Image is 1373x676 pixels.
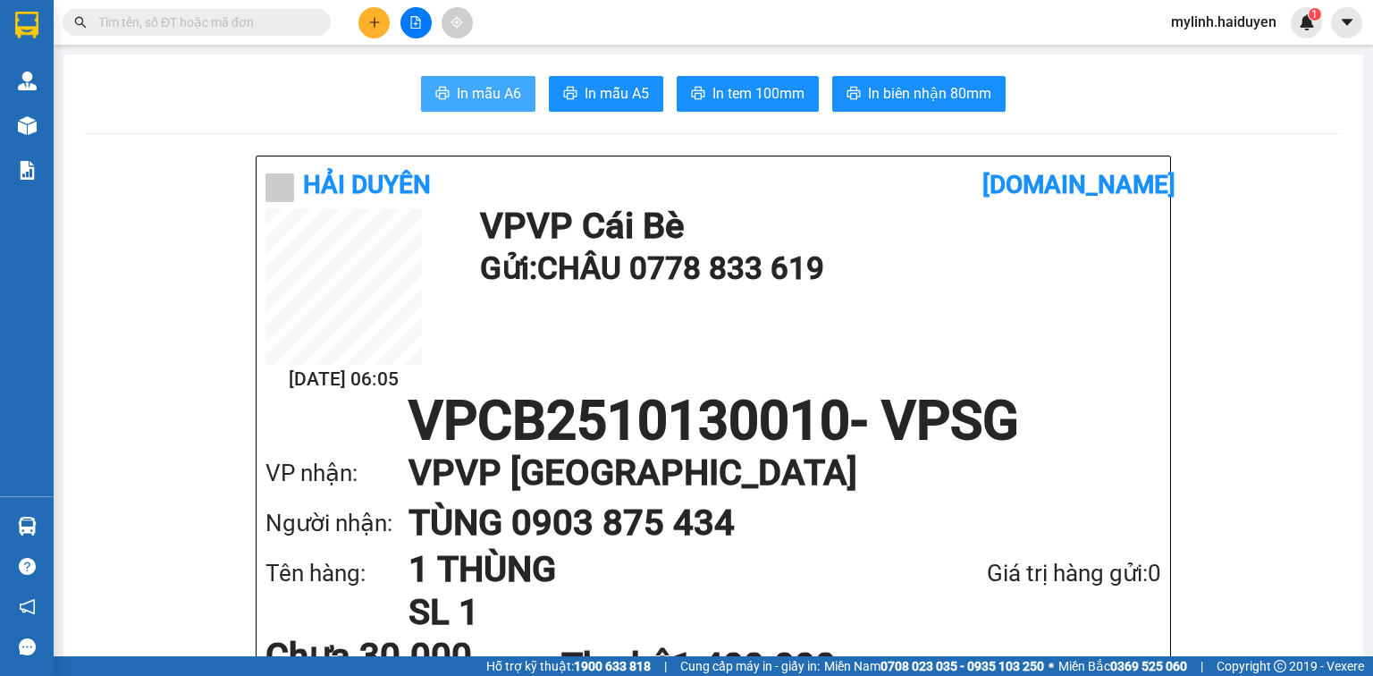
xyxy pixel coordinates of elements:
[457,82,521,105] span: In mẫu A6
[19,598,36,615] span: notification
[982,170,1175,199] b: [DOMAIN_NAME]
[892,555,1161,592] div: Giá trị hàng gửi: 0
[486,656,651,676] span: Hỗ trợ kỹ thuật:
[18,72,37,90] img: warehouse-icon
[409,548,892,591] h1: 1 THÙNG
[409,448,1125,498] h1: VP VP [GEOGRAPHIC_DATA]
[303,170,431,199] b: Hải Duyên
[265,365,422,394] h2: [DATE] 06:05
[15,12,38,38] img: logo-vxr
[18,517,37,536] img: warehouse-icon
[74,16,87,29] span: search
[847,86,861,103] span: printer
[691,86,705,103] span: printer
[435,86,450,103] span: printer
[265,394,1161,448] h1: VPCB2510130010 - VPSG
[480,208,1152,244] h1: VP VP Cái Bè
[1339,14,1355,30] span: caret-down
[1058,656,1187,676] span: Miền Bắc
[1299,14,1315,30] img: icon-new-feature
[409,16,422,29] span: file-add
[824,656,1044,676] span: Miền Nam
[265,455,409,492] div: VP nhận:
[868,82,991,105] span: In biên nhận 80mm
[832,76,1006,112] button: printerIn biên nhận 80mm
[1157,11,1291,33] span: mylinh.haiduyen
[19,638,36,655] span: message
[1311,8,1318,21] span: 1
[18,161,37,180] img: solution-icon
[18,116,37,135] img: warehouse-icon
[265,505,409,542] div: Người nhận:
[585,82,649,105] span: In mẫu A5
[1274,660,1286,672] span: copyright
[664,656,667,676] span: |
[358,7,390,38] button: plus
[442,7,473,38] button: aim
[409,591,892,634] h1: SL 1
[880,659,1044,673] strong: 0708 023 035 - 0935 103 250
[1049,663,1054,670] span: ⚪️
[712,82,804,105] span: In tem 100mm
[563,86,577,103] span: printer
[409,498,1125,548] h1: TÙNG 0903 875 434
[680,656,820,676] span: Cung cấp máy in - giấy in:
[1309,8,1321,21] sup: 1
[1200,656,1203,676] span: |
[451,16,463,29] span: aim
[19,558,36,575] span: question-circle
[480,244,1152,293] h1: Gửi: CHÂU 0778 833 619
[574,659,651,673] strong: 1900 633 818
[549,76,663,112] button: printerIn mẫu A5
[265,555,409,592] div: Tên hàng:
[1331,7,1362,38] button: caret-down
[677,76,819,112] button: printerIn tem 100mm
[265,638,561,674] div: Chưa 30.000
[421,76,535,112] button: printerIn mẫu A6
[98,13,309,32] input: Tìm tên, số ĐT hoặc mã đơn
[400,7,432,38] button: file-add
[1110,659,1187,673] strong: 0369 525 060
[368,16,381,29] span: plus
